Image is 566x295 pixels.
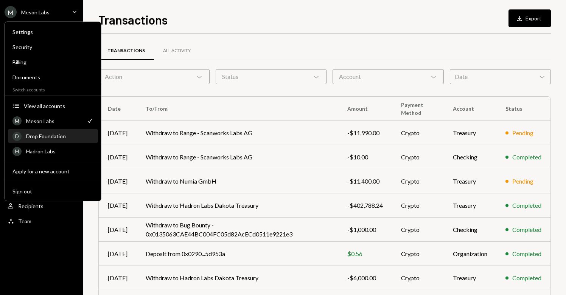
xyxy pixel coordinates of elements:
a: HHadron Labs [8,144,98,158]
td: Crypto [392,121,444,145]
td: Withdraw to Bug Bounty - 0x0135063CAE44BC004FC05d82AcECd0511e9221e3 [137,218,338,242]
div: Apply for a new account [12,168,93,175]
button: Export [508,9,551,27]
div: Pending [512,177,533,186]
div: [DATE] [108,128,128,137]
a: Billing [8,55,98,69]
td: Treasury [444,121,496,145]
td: Crypto [392,169,444,193]
div: Meson Labs [21,9,50,15]
th: To/From [137,97,338,121]
div: Completed [512,249,541,258]
div: Switch accounts [5,85,101,93]
div: [DATE] [108,249,128,258]
div: $0.56 [347,249,383,258]
th: Status [496,97,550,121]
th: Amount [338,97,392,121]
div: -$11,400.00 [347,177,383,186]
div: Team [18,218,31,224]
h1: Transactions [98,12,168,27]
div: Pending [512,128,533,137]
button: Sign out [8,185,98,198]
button: Apply for a new account [8,165,98,178]
a: Transactions [98,41,154,60]
a: Documents [8,70,98,84]
td: Withdraw to Range - Scanworks Labs AG [137,121,338,145]
div: H [12,147,22,156]
td: Crypto [392,266,444,290]
td: Checking [444,218,496,242]
button: View all accounts [8,99,98,113]
div: Recipients [18,203,44,209]
td: Crypto [392,193,444,218]
td: Withdraw to Hadron Labs Dakota Treasury [137,266,338,290]
div: [DATE] [108,201,128,210]
div: Completed [512,273,541,283]
td: Withdraw to Numia GmbH [137,169,338,193]
th: Payment Method [392,97,444,121]
div: -$402,788.24 [347,201,383,210]
td: Withdraw to Range - Scanworks Labs AG [137,145,338,169]
div: Hadron Labs [26,148,93,154]
div: Completed [512,201,541,210]
div: -$10.00 [347,153,383,162]
th: Date [99,97,137,121]
div: Completed [512,153,541,162]
td: Crypto [392,242,444,266]
div: -$6,000.00 [347,273,383,283]
div: Security [12,44,93,50]
a: DDrop Foundation [8,129,98,143]
div: Sign out [12,188,93,195]
a: Settings [8,25,98,39]
div: [DATE] [108,153,128,162]
div: Meson Labs [26,118,81,124]
td: Crypto [392,218,444,242]
a: All Activity [154,41,200,60]
div: Status [216,69,327,84]
div: Completed [512,225,541,234]
td: Checking [444,145,496,169]
td: Withdraw to Hadron Labs Dakota Treasury [137,193,338,218]
div: Billing [12,59,93,65]
div: -$1,000.00 [347,225,383,234]
div: Settings [12,29,93,35]
div: M [12,116,22,125]
div: Drop Foundation [26,133,93,139]
td: Treasury [444,169,496,193]
td: Organization [444,242,496,266]
div: Documents [12,74,93,80]
div: View all accounts [24,103,93,109]
div: -$11,990.00 [347,128,383,137]
div: Date [450,69,551,84]
div: [DATE] [108,273,128,283]
div: [DATE] [108,225,128,234]
td: Deposit from 0x0290...5d953a [137,242,338,266]
div: Transactions [107,48,145,54]
div: D [12,132,22,141]
div: M [5,6,17,18]
div: Action [98,69,210,84]
td: Treasury [444,266,496,290]
div: [DATE] [108,177,128,186]
td: Treasury [444,193,496,218]
div: All Activity [163,48,191,54]
div: Account [333,69,444,84]
td: Crypto [392,145,444,169]
a: Security [8,40,98,54]
a: Team [5,214,79,228]
a: Recipients [5,199,79,213]
th: Account [444,97,496,121]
